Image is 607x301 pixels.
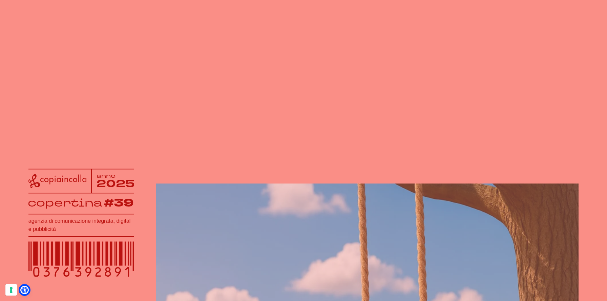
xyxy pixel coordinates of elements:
h1: agenzia di comunicazione integrata, digital e pubblicità [28,217,134,233]
a: Open Accessibility Menu [20,286,29,294]
tspan: #39 [104,195,134,211]
tspan: anno [97,172,116,179]
tspan: 2025 [97,176,134,191]
button: Le tue preferenze relative al consenso per le tecnologie di tracciamento [5,284,17,296]
tspan: copertina [28,195,102,210]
